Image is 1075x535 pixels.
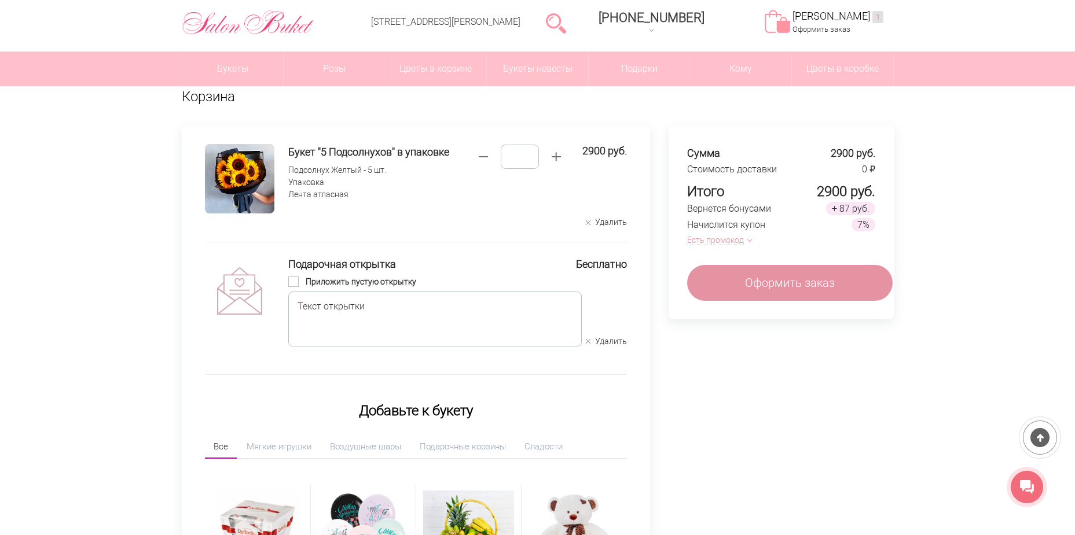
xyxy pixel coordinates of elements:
[826,202,875,215] span: + 87 руб.
[284,51,385,86] a: Розы
[582,144,627,158] span: 2900 руб.
[599,10,705,25] span: [PHONE_NUMBER]
[321,435,410,459] a: Воздушные шары
[182,8,314,38] img: Цветы Нижний Новгород
[306,277,416,286] span: Приложить пустую открытку
[687,202,771,216] div: Вернется бонусами
[690,51,791,86] span: Кому
[576,256,627,272] div: Бесплатно
[386,51,487,86] a: Цветы в корзине
[687,234,747,246] button: Есть промокод
[288,144,471,160] h4: Букет "5 Подсолнухов" в упаковке
[817,183,875,200] span: 2900 руб.
[205,400,627,421] h2: Добавьте к букету
[589,51,690,86] a: Подарки
[288,164,471,201] div: Подсолнух Желтый - 5 шт. Упаковка Лента атласная
[288,256,562,272] div: Подарочная открытка
[205,435,237,459] a: Все
[687,163,777,176] div: Стоимость доставки
[487,51,588,86] a: Букеты невесты
[745,274,835,292] span: Оформить заказ
[687,183,724,200] div: Итого
[831,147,875,159] span: 2900 руб.
[238,435,320,459] a: Мягкие игрушки
[205,144,274,213] img: Букет "5 Подсолнухов" в упаковке
[793,25,850,34] a: Оформить заказ
[586,217,627,228] button: Удалить
[872,11,883,23] ins: 1
[371,16,520,27] a: [STREET_ADDRESS][PERSON_NAME]
[687,265,893,301] a: Оформить заказ
[592,6,711,39] a: [PHONE_NUMBER]
[182,51,284,86] a: Букеты
[544,144,569,169] button: Нажмите, чтобы увеличить. Максимальное значение - 500
[793,10,883,23] a: [PERSON_NAME]1
[687,146,720,160] div: Сумма
[687,218,765,232] div: Начислится купон
[852,218,875,231] span: 7%
[182,86,894,107] h1: Корзина
[586,336,627,347] button: Удалить
[862,164,875,175] span: 0 ₽
[516,435,571,459] a: Сладости
[288,144,471,164] a: Букет "5 Подсолнухов" в упаковке
[792,51,893,86] a: Цветы в коробке
[471,144,496,169] button: Нажмите, чтобы уменьшить. Минимальное значение - 0
[411,435,515,459] a: Подарочные корзины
